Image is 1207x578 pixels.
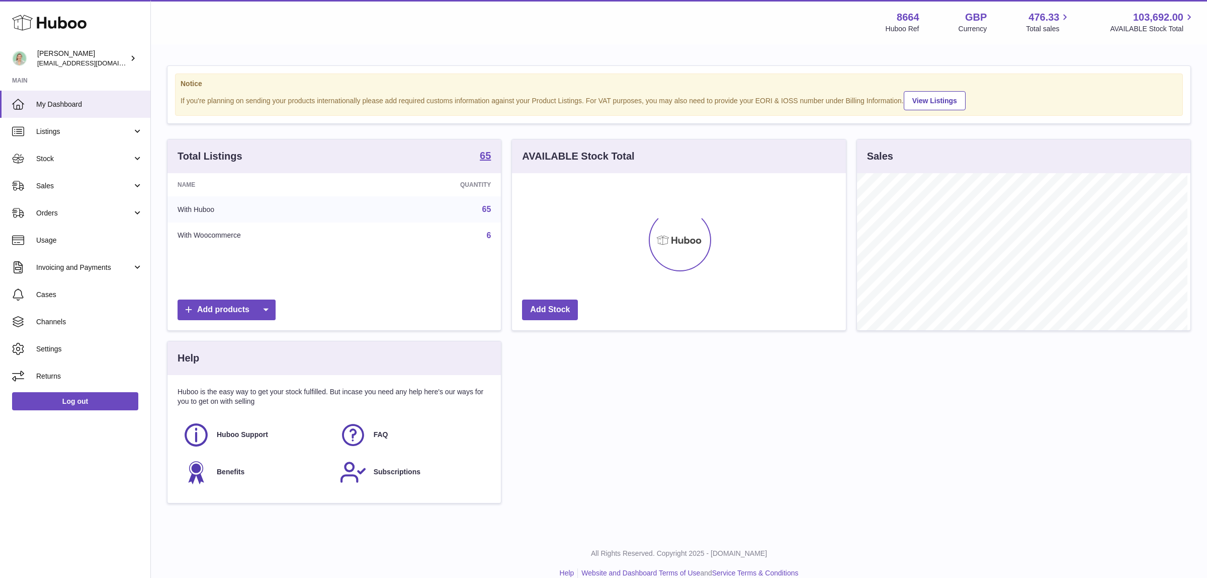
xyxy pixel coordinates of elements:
strong: GBP [965,11,987,24]
a: Huboo Support [183,421,329,449]
a: Subscriptions [339,459,486,486]
p: Huboo is the easy way to get your stock fulfilled. But incase you need any help here's our ways f... [178,387,491,406]
a: Log out [12,392,138,410]
span: Total sales [1026,24,1071,34]
span: My Dashboard [36,100,143,109]
a: View Listings [904,91,966,110]
a: 65 [480,151,491,163]
span: Sales [36,181,132,191]
th: Quantity [375,173,501,196]
li: and [578,568,798,578]
a: 103,692.00 AVAILABLE Stock Total [1110,11,1195,34]
a: FAQ [339,421,486,449]
span: 103,692.00 [1133,11,1183,24]
a: 6 [486,231,491,240]
div: If you're planning on sending your products internationally please add required customs informati... [181,90,1177,110]
span: Invoicing and Payments [36,263,132,272]
span: Usage [36,236,143,245]
a: Benefits [183,459,329,486]
a: 65 [482,205,491,213]
a: Service Terms & Conditions [712,569,799,577]
strong: 65 [480,151,491,161]
span: Benefits [217,467,244,477]
div: [PERSON_NAME] [37,49,128,68]
h3: Total Listings [178,150,242,163]
a: Add products [178,300,276,320]
span: 476.33 [1028,11,1059,24]
strong: Notice [181,79,1177,89]
h3: Help [178,351,199,365]
span: Subscriptions [374,467,420,477]
h3: AVAILABLE Stock Total [522,150,634,163]
span: Listings [36,127,132,136]
span: AVAILABLE Stock Total [1110,24,1195,34]
span: Channels [36,317,143,327]
div: Huboo Ref [886,24,919,34]
span: Huboo Support [217,430,268,440]
a: Website and Dashboard Terms of Use [581,569,700,577]
a: Help [560,569,574,577]
span: Cases [36,290,143,300]
th: Name [167,173,375,196]
div: Currency [959,24,987,34]
td: With Woocommerce [167,223,375,249]
span: Returns [36,372,143,381]
span: [EMAIL_ADDRESS][DOMAIN_NAME] [37,59,148,67]
td: With Huboo [167,196,375,223]
h3: Sales [867,150,893,163]
a: Add Stock [522,300,578,320]
strong: 8664 [897,11,919,24]
span: Settings [36,344,143,354]
span: Orders [36,208,132,218]
span: Stock [36,154,132,164]
img: internalAdmin-8664@internal.huboo.com [12,51,27,66]
a: 476.33 Total sales [1026,11,1071,34]
p: All Rights Reserved. Copyright 2025 - [DOMAIN_NAME] [159,549,1199,558]
span: FAQ [374,430,388,440]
